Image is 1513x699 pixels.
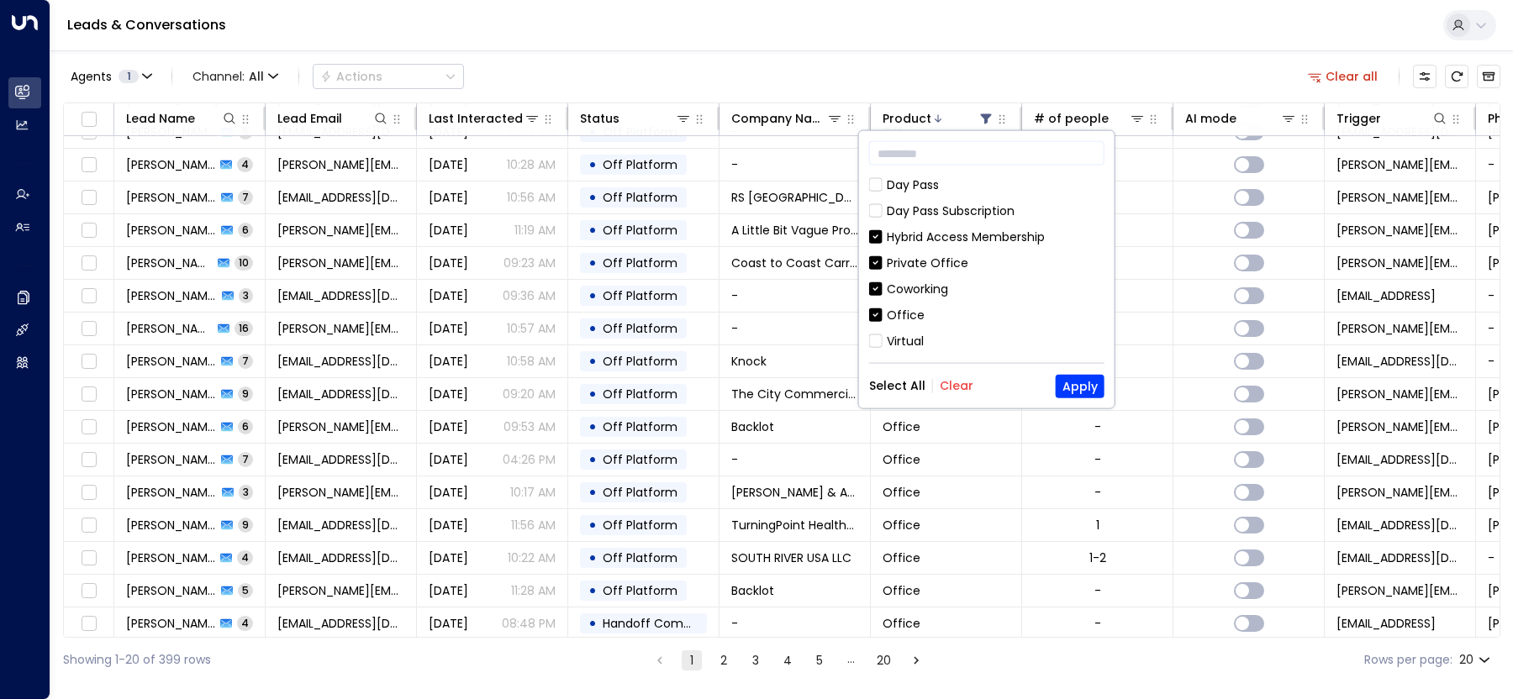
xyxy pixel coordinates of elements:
[186,65,285,88] button: Channel:All
[126,353,216,370] span: Becca Brenner
[503,386,556,402] p: 09:20 AM
[1336,484,1463,501] span: lori@monge.lawyer
[869,176,1104,193] div: Day Pass
[869,306,1104,323] div: Office
[731,189,858,206] span: RS Barcelona
[78,286,99,307] span: Toggle select row
[126,549,215,566] span: Echo yao
[126,156,215,173] span: Jocelyn Mizrahi
[588,347,597,376] div: •
[588,249,597,277] div: •
[502,615,556,632] p: 08:48 PM
[78,613,99,634] span: Toggle select row
[429,484,468,501] span: Jun 18, 2025
[238,518,253,532] span: 9
[731,418,774,435] span: Backlot
[588,609,597,638] div: •
[720,280,871,312] td: -
[126,615,215,632] span: Ramona Floyd
[778,650,798,670] button: Go to page 4
[78,548,99,569] span: Toggle select row
[71,71,112,82] span: Agents
[1301,65,1385,88] button: Clear all
[1336,255,1463,271] span: adrian@theyard.com
[238,223,253,237] span: 6
[1364,651,1452,669] label: Rows per page:
[1185,108,1297,129] div: AI mode
[277,517,404,533] span: cdennen@tpshealth.com
[277,615,404,632] span: floyd_ramona@yahoo.com
[873,650,894,670] button: Go to page 20
[883,549,920,566] span: Office
[126,418,216,435] span: Erick Majano
[720,149,871,181] td: -
[603,255,677,271] span: Off Platform
[720,444,871,476] td: -
[869,228,1104,245] div: Hybrid Access Membership
[277,156,404,173] span: jocelyn.mizrahi@gmail.com
[277,418,404,435] span: erick@wearebacklot.com
[1459,648,1494,672] div: 20
[429,615,468,632] span: Jul 27, 2025
[126,320,213,337] span: Brad Hargreaves
[588,413,597,441] div: •
[588,478,597,507] div: •
[126,108,238,129] div: Lead Name
[883,582,920,599] span: Office
[682,650,702,670] button: page 1
[731,549,851,566] span: SOUTH RIVER USA LLC
[1089,549,1106,566] div: 1-2
[277,484,404,501] span: lori@monge.lawyer
[429,108,523,129] div: Last Interacted
[249,70,264,83] span: All
[603,615,721,632] span: Handoff Completed
[277,222,404,239] span: michael.x.cooper@abcs.tv
[429,353,468,370] span: Jul 16, 2025
[429,320,468,337] span: Mar 18, 2025
[277,386,404,402] span: leoyoungrealestate@gmail.com
[429,517,468,533] span: Jun 24, 2025
[429,582,468,599] span: Sep 12, 2025
[588,380,597,408] div: •
[869,332,1104,349] div: Virtual
[603,517,677,533] span: Off Platform
[887,176,939,193] div: Day Pass
[731,484,858,501] span: Monge & Associates
[603,287,677,304] span: Off Platform
[235,321,253,335] span: 16
[239,288,253,302] span: 3
[1094,615,1101,632] div: -
[1336,517,1463,533] span: cdennen@tpshealth.com
[429,451,468,468] span: Aug 04, 2025
[603,582,677,599] span: Off Platform
[277,255,404,271] span: paul@ctccarriers.com
[313,64,464,89] button: Actions
[503,255,556,271] p: 09:23 AM
[503,287,556,304] p: 09:36 AM
[883,418,920,435] span: Office
[720,607,871,639] td: -
[1336,615,1436,632] span: help@flexspace.ai
[1336,418,1463,435] span: erick@wearebacklot.com
[429,386,468,402] span: Apr 09, 2025
[78,515,99,536] span: Toggle select row
[126,451,216,468] span: Josh Rothstein
[1336,108,1448,129] div: Trigger
[1336,287,1436,304] span: help@flexspace.ai
[887,280,948,297] div: Coworking
[1094,484,1101,501] div: -
[313,64,464,89] div: Button group with a nested menu
[731,517,858,533] span: TurningPoint Healthcare
[508,549,556,566] p: 10:22 AM
[277,353,404,370] span: becca@knock.app
[63,65,158,88] button: Agents1
[809,650,830,670] button: Go to page 5
[1034,108,1146,129] div: # of people
[235,255,253,270] span: 10
[78,109,99,130] span: Toggle select all
[731,108,843,129] div: Company Name
[887,228,1045,245] div: Hybrid Access Membership
[580,108,692,129] div: Status
[603,484,677,501] span: Off Platform
[720,313,871,344] td: -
